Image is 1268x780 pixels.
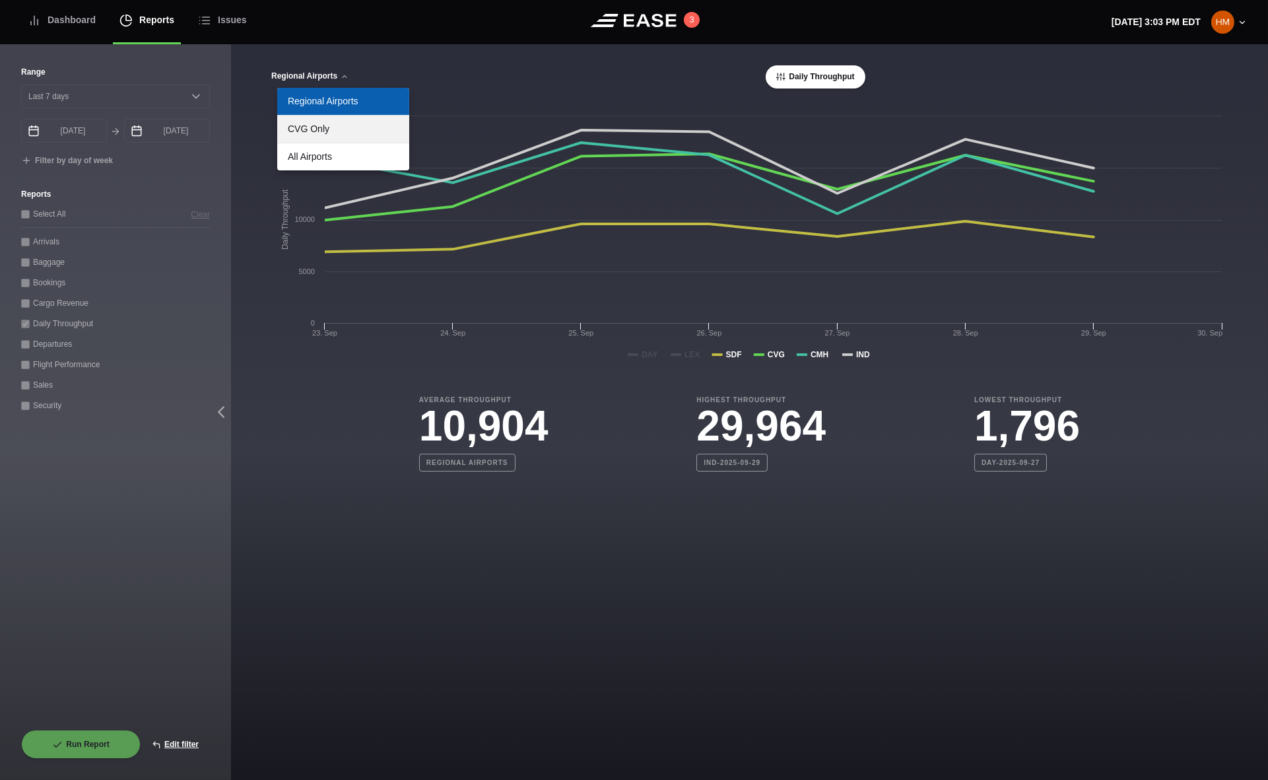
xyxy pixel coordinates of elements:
tspan: IND [856,350,870,359]
b: DAY-2025-09-27 [974,454,1047,472]
tspan: 29. Sep [1081,329,1106,337]
tspan: CVG [768,350,785,359]
tspan: DAY [642,350,657,359]
a: CVG Only [277,116,409,143]
tspan: 24. Sep [440,329,465,337]
text: 5000 [299,267,315,275]
tspan: 28. Sep [953,329,978,337]
label: Reports [21,188,210,200]
tspan: CMH [811,350,828,359]
b: IND-2025-09-29 [696,454,768,472]
b: Regional Airports [419,454,516,472]
tspan: Daily Throughput [281,189,290,250]
b: Lowest Throughput [974,395,1080,405]
button: Daily Throughput [766,65,865,89]
b: Highest Throughput [696,395,826,405]
input: mm/dd/yyyy [124,119,210,143]
tspan: 30. Sep [1197,329,1222,337]
p: [DATE] 3:03 PM EDT [1112,15,1201,29]
input: mm/dd/yyyy [21,119,107,143]
h3: 29,964 [696,405,826,447]
tspan: 25. Sep [568,329,593,337]
h3: 1,796 [974,405,1080,447]
button: Edit filter [141,730,210,759]
tspan: 23. Sep [312,329,337,337]
tspan: 27. Sep [825,329,850,337]
tspan: 26. Sep [696,329,721,337]
a: All Airports [277,143,409,170]
text: 0 [311,319,315,327]
button: 3 [684,12,700,28]
tspan: LEX [684,350,700,359]
tspan: SDF [726,350,742,359]
a: Regional Airports [277,88,409,115]
button: Filter by day of week [21,156,113,166]
h3: 10,904 [419,405,549,447]
img: 50cc926a4e0c9dfb253c27eab779f8ce [1211,11,1234,34]
label: Range [21,66,210,78]
button: Regional Airports [271,72,349,81]
b: Average Throughput [419,395,549,405]
text: 10000 [294,215,315,223]
button: Clear [191,207,210,221]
